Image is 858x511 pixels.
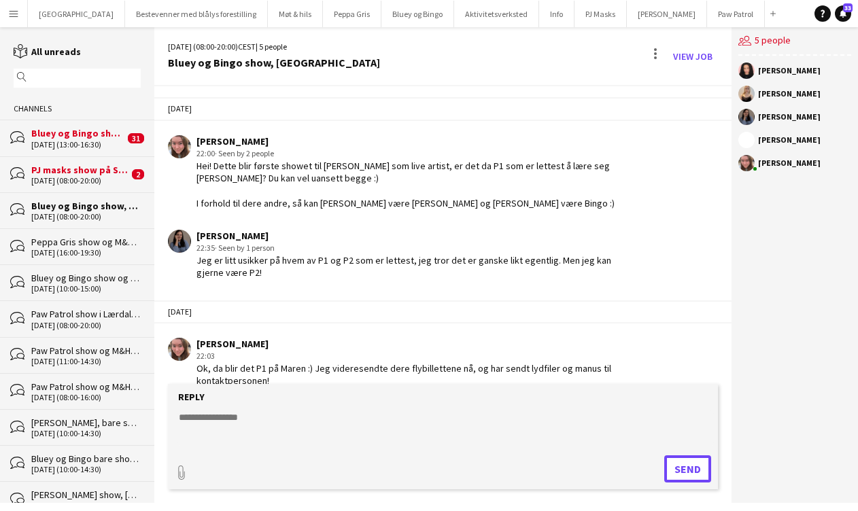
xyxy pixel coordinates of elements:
div: [PERSON_NAME] [758,90,821,98]
button: Møt & hils [268,1,323,27]
button: Peppa Gris [323,1,381,27]
div: [DATE] (08:00-20:00) | 5 people [168,41,380,53]
div: Hei! Dette blir første showet til [PERSON_NAME] som live artist, er det da P1 som er lettest å læ... [196,160,630,209]
div: [DATE] (08:00-20:00) [31,176,128,186]
div: Bluey og Bingo show og M&H, [GEOGRAPHIC_DATA], [DATE] [31,272,141,284]
button: Send [664,455,711,482]
div: 22:35 [196,242,630,254]
div: Paw Patrol show og M&H, [PERSON_NAME], [31,345,141,357]
div: [PERSON_NAME] [196,338,630,350]
div: [DATE] (10:00-14:30) [31,465,141,474]
div: [PERSON_NAME] [758,67,821,75]
div: [DATE] (11:00-14:30) [31,357,141,366]
div: [PERSON_NAME] [758,113,821,121]
span: CEST [238,41,256,52]
span: 31 [128,133,144,143]
button: [PERSON_NAME] [627,1,707,27]
div: Paw Patrol show og M&H, [PERSON_NAME], overnatting fra fredag til lørdag [31,381,141,393]
span: 33 [843,3,853,12]
a: All unreads [14,46,81,58]
a: View Job [668,46,718,67]
div: [PERSON_NAME] [758,159,821,167]
div: [DATE] (10:00-14:30) [31,429,141,438]
div: [DATE] (08:00-20:00) [31,212,141,222]
div: Bluey og Bingo show, [GEOGRAPHIC_DATA] [168,56,380,69]
div: [DATE] (16:00-19:30) [31,248,141,258]
span: · Seen by 2 people [215,148,274,158]
span: 2 [132,169,144,179]
div: [DATE] (08:00-20:00) [31,321,141,330]
button: Paw Patrol [707,1,765,27]
div: [DATE] (13:00-16:30) [31,140,124,149]
div: Bluey og Bingo show, [GEOGRAPHIC_DATA] [31,200,141,212]
div: 22:03 [196,350,630,362]
div: Peppa Gris show og M&H på [GEOGRAPHIC_DATA] [31,236,141,248]
div: Paw Patrol show i Lærdal, avreise [DATE] [31,308,141,320]
div: [PERSON_NAME] [196,135,630,147]
label: Reply [178,391,205,403]
button: [GEOGRAPHIC_DATA] [28,1,125,27]
div: [PERSON_NAME] [758,136,821,144]
div: [DATE] [154,300,732,323]
button: Bestevenner med blålys forestilling [125,1,268,27]
div: PJ masks show på Stryn [DATE] (hjem [DATE]), [31,164,128,176]
div: Bluey og Bingo bare show, [GEOGRAPHIC_DATA] byfest, [DATE] [31,453,141,465]
div: [DATE] (08:00-20:00) [31,501,141,511]
div: [DATE] (08:00-16:00) [31,393,141,402]
div: [PERSON_NAME] [196,230,630,242]
span: · Seen by 1 person [215,243,275,253]
div: [DATE] [154,97,732,120]
button: Aktivitetsverksted [454,1,539,27]
div: 22:00 [196,147,630,160]
button: Bluey og Bingo [381,1,454,27]
div: [PERSON_NAME] show, [GEOGRAPHIC_DATA], fly fredag kveld [31,489,141,501]
div: Jeg er litt usikker på hvem av P1 og P2 som er lettest, jeg tror det er ganske likt egentlig. Men... [196,254,630,279]
button: Info [539,1,574,27]
button: PJ Masks [574,1,627,27]
div: 5 people [738,27,851,56]
div: Bluey og Bingo show og M&H, [GEOGRAPHIC_DATA], [DATE] og [DATE] [31,127,124,139]
div: [DATE] (10:00-15:00) [31,284,141,294]
div: Ok, da blir det P1 på Maren :) Jeg videresendte dere flybillettene nå, og har sendt lydfiler og m... [196,362,630,387]
div: [PERSON_NAME], bare show, [GEOGRAPHIC_DATA], [DATE]! [31,417,141,429]
a: 33 [835,5,851,22]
